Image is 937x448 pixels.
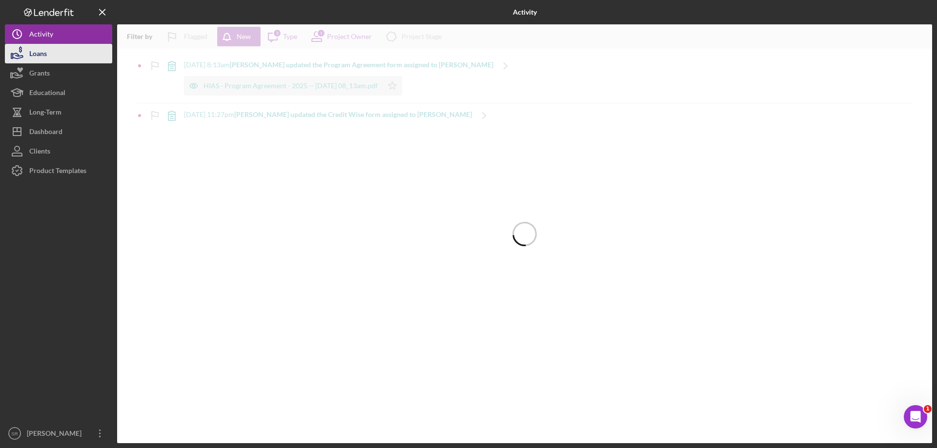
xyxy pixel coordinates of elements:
[5,122,112,141] button: Dashboard
[5,141,112,161] button: Clients
[29,161,86,183] div: Product Templates
[29,83,65,105] div: Educational
[29,141,50,163] div: Clients
[5,24,112,44] button: Activity
[5,63,112,83] button: Grants
[29,102,61,124] div: Long-Term
[29,24,53,46] div: Activity
[904,405,927,429] iframe: Intercom live chat
[29,63,50,85] div: Grants
[5,44,112,63] button: Loans
[24,424,88,446] div: [PERSON_NAME]
[513,8,537,16] b: Activity
[5,161,112,180] button: Product Templates
[11,431,18,436] text: SR
[5,424,112,443] button: SR[PERSON_NAME]
[5,102,112,122] button: Long-Term
[29,44,47,66] div: Loans
[5,83,112,102] button: Educational
[924,405,932,413] span: 1
[29,122,62,144] div: Dashboard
